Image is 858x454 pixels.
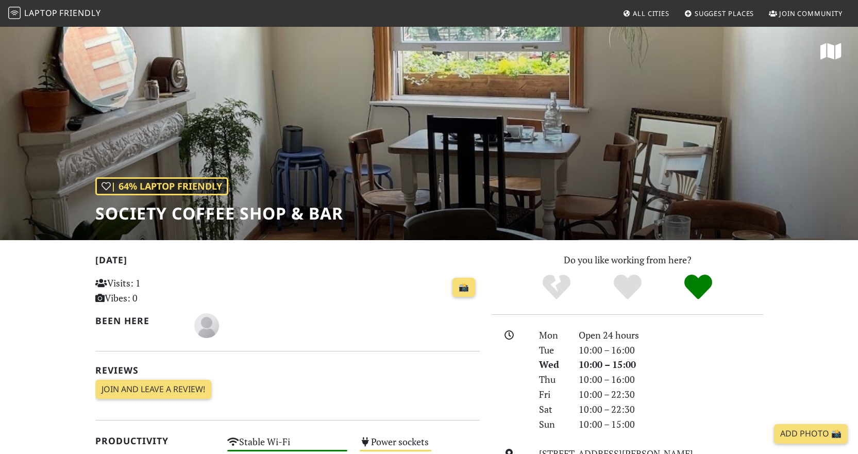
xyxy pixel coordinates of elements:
[8,5,101,23] a: LaptopFriendly LaptopFriendly
[533,417,572,432] div: Sun
[95,365,480,376] h2: Reviews
[95,204,343,223] h1: Society Coffee Shop & Bar
[95,435,215,446] h2: Productivity
[533,387,572,402] div: Fri
[95,276,215,306] p: Visits: 1 Vibes: 0
[194,318,219,331] span: Misha Benjamin
[533,402,572,417] div: Sat
[95,255,480,270] h2: [DATE]
[533,343,572,358] div: Tue
[779,9,843,18] span: Join Community
[618,4,674,23] a: All Cities
[680,4,759,23] a: Suggest Places
[573,387,769,402] div: 10:00 – 22:30
[663,273,734,301] div: Definitely!
[24,7,58,19] span: Laptop
[194,313,219,338] img: blank-535327c66bd565773addf3077783bbfce4b00ec00e9fd257753287c682c7fa38.png
[521,273,592,301] div: No
[8,7,21,19] img: LaptopFriendly
[774,424,848,444] a: Add Photo 📸
[452,278,475,297] a: 📸
[695,9,754,18] span: Suggest Places
[633,9,669,18] span: All Cities
[95,315,182,326] h2: Been here
[573,402,769,417] div: 10:00 – 22:30
[573,357,769,372] div: 10:00 – 15:00
[533,372,572,387] div: Thu
[59,7,100,19] span: Friendly
[95,380,211,399] a: Join and leave a review!
[533,357,572,372] div: Wed
[592,273,663,301] div: Yes
[573,343,769,358] div: 10:00 – 16:00
[573,328,769,343] div: Open 24 hours
[765,4,847,23] a: Join Community
[533,328,572,343] div: Mon
[573,372,769,387] div: 10:00 – 16:00
[573,417,769,432] div: 10:00 – 15:00
[95,177,228,195] div: | 64% Laptop Friendly
[492,253,763,267] p: Do you like working from here?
